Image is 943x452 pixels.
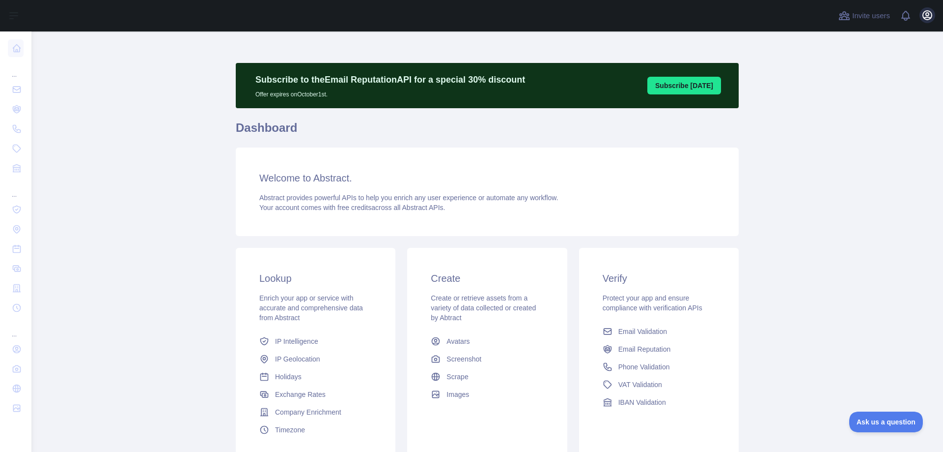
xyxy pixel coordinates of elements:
[836,8,892,24] button: Invite users
[618,397,666,407] span: IBAN Validation
[275,425,305,435] span: Timezone
[603,271,715,285] h3: Verify
[259,271,372,285] h3: Lookup
[8,319,24,338] div: ...
[255,421,376,439] a: Timezone
[599,340,719,358] a: Email Reputation
[599,358,719,376] a: Phone Validation
[446,390,469,399] span: Images
[446,354,481,364] span: Screenshot
[427,386,547,403] a: Images
[599,323,719,340] a: Email Validation
[259,194,558,202] span: Abstract provides powerful APIs to help you enrich any user experience or automate any workflow.
[259,204,445,211] span: Your account comes with across all Abstract APIs.
[8,179,24,199] div: ...
[446,336,470,346] span: Avatars
[427,350,547,368] a: Screenshot
[427,368,547,386] a: Scrape
[259,171,715,185] h3: Welcome to Abstract.
[427,332,547,350] a: Avatars
[236,120,739,144] h1: Dashboard
[255,403,376,421] a: Company Enrichment
[849,412,923,432] iframe: Toggle Customer Support
[337,204,371,211] span: free credits
[259,294,363,322] span: Enrich your app or service with accurate and comprehensive data from Abstract
[275,407,341,417] span: Company Enrichment
[255,386,376,403] a: Exchange Rates
[275,336,318,346] span: IP Intelligence
[431,294,536,322] span: Create or retrieve assets from a variety of data collected or created by Abtract
[618,362,670,372] span: Phone Validation
[255,87,525,98] p: Offer expires on October 1st.
[618,327,667,336] span: Email Validation
[255,368,376,386] a: Holidays
[446,372,468,382] span: Scrape
[431,271,543,285] h3: Create
[255,73,525,87] p: Subscribe to the Email Reputation API for a special 30 % discount
[852,10,890,22] span: Invite users
[275,372,302,382] span: Holidays
[255,350,376,368] a: IP Geolocation
[603,294,702,312] span: Protect your app and ensure compliance with verification APIs
[8,59,24,79] div: ...
[275,354,320,364] span: IP Geolocation
[618,344,671,354] span: Email Reputation
[599,376,719,393] a: VAT Validation
[618,380,662,390] span: VAT Validation
[647,77,721,94] button: Subscribe [DATE]
[599,393,719,411] a: IBAN Validation
[275,390,326,399] span: Exchange Rates
[255,332,376,350] a: IP Intelligence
